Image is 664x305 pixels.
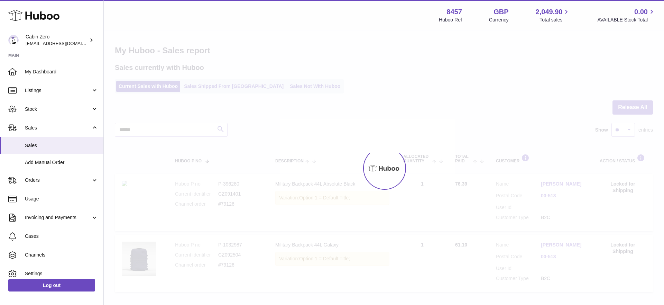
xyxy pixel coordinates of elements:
[597,7,656,23] a: 0.00 AVAILABLE Stock Total
[536,7,571,23] a: 2,049.90 Total sales
[25,106,91,113] span: Stock
[494,7,508,17] strong: GBP
[634,7,648,17] span: 0.00
[25,159,98,166] span: Add Manual Order
[8,35,19,45] img: huboo@cabinzero.com
[25,69,98,75] span: My Dashboard
[8,279,95,291] a: Log out
[539,17,570,23] span: Total sales
[25,125,91,131] span: Sales
[25,270,98,277] span: Settings
[597,17,656,23] span: AVAILABLE Stock Total
[446,7,462,17] strong: 8457
[26,34,88,47] div: Cabin Zero
[25,214,91,221] span: Invoicing and Payments
[25,142,98,149] span: Sales
[25,177,91,183] span: Orders
[26,41,102,46] span: [EMAIL_ADDRESS][DOMAIN_NAME]
[439,17,462,23] div: Huboo Ref
[25,196,98,202] span: Usage
[489,17,509,23] div: Currency
[25,252,98,258] span: Channels
[536,7,563,17] span: 2,049.90
[25,233,98,240] span: Cases
[25,87,91,94] span: Listings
